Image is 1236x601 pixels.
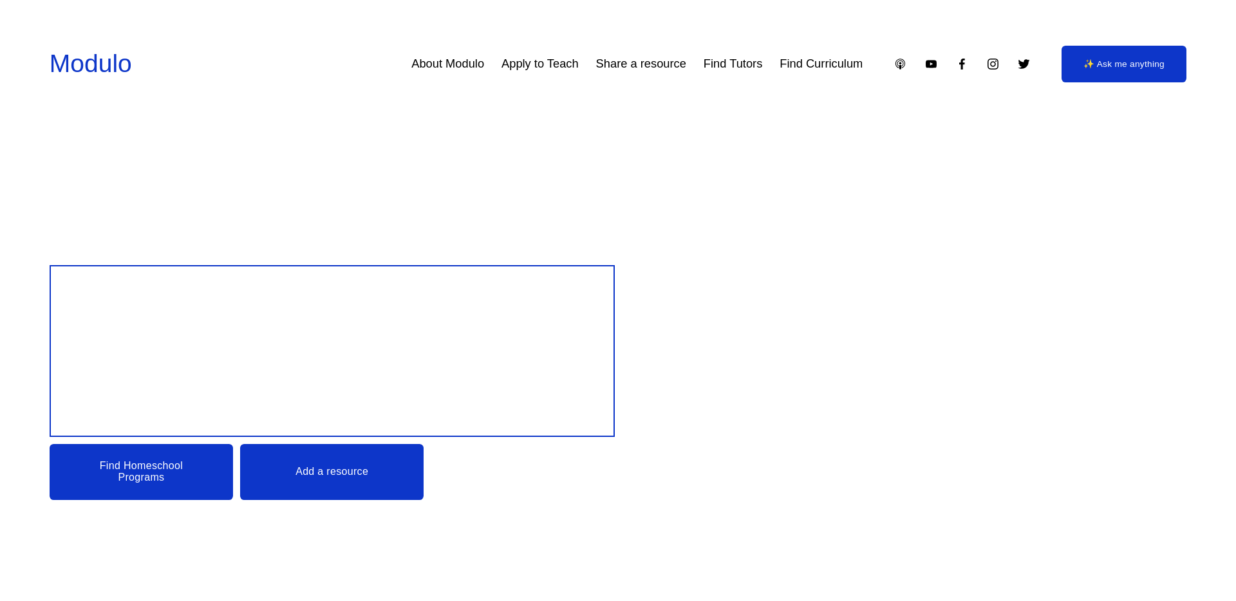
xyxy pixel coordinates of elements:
[894,57,907,71] a: Apple Podcasts
[50,50,132,77] a: Modulo
[924,57,938,71] a: YouTube
[1017,57,1031,71] a: Twitter
[596,52,686,76] a: Share a resource
[780,52,863,76] a: Find Curriculum
[986,57,1000,71] a: Instagram
[50,444,233,500] a: Find Homeschool Programs
[501,52,579,76] a: Apply to Teach
[704,52,763,76] a: Find Tutors
[68,286,541,415] span: Design your child’s Education
[1062,46,1186,82] a: ✨ Ask me anything
[240,444,424,500] a: Add a resource
[411,52,484,76] a: About Modulo
[955,57,969,71] a: Facebook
